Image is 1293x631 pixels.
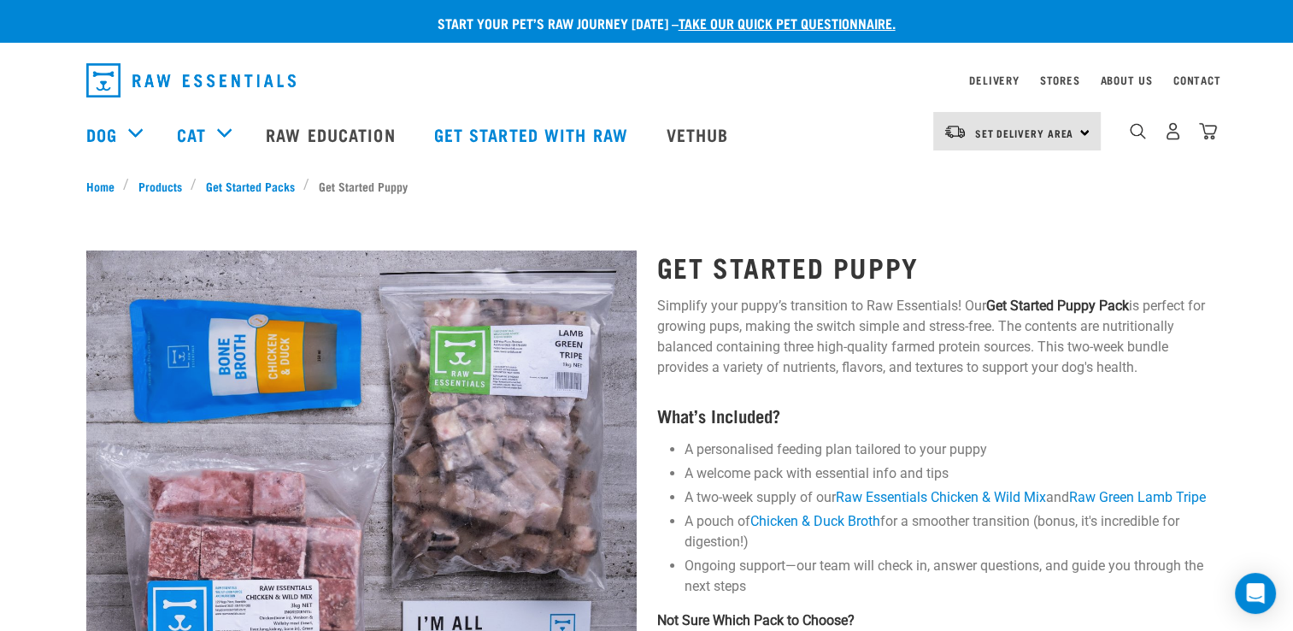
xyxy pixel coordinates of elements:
[249,100,416,168] a: Raw Education
[986,298,1129,314] strong: Get Started Puppy Pack
[657,612,855,628] strong: Not Sure Which Pack to Choose?
[1130,123,1146,139] img: home-icon-1@2x.png
[685,463,1208,484] li: A welcome pack with essential info and tips
[177,121,206,147] a: Cat
[657,296,1208,378] p: Simplify your puppy’s transition to Raw Essentials! Our is perfect for growing pups, making the s...
[1199,122,1217,140] img: home-icon@2x.png
[657,410,780,420] strong: What’s Included?
[73,56,1221,104] nav: dropdown navigation
[417,100,649,168] a: Get started with Raw
[975,130,1074,136] span: Set Delivery Area
[86,177,124,195] a: Home
[1040,77,1080,83] a: Stores
[1235,573,1276,614] div: Open Intercom Messenger
[969,77,1019,83] a: Delivery
[836,489,1046,505] a: Raw Essentials Chicken & Wild Mix
[86,177,1208,195] nav: breadcrumbs
[1164,122,1182,140] img: user.png
[679,19,896,27] a: take our quick pet questionnaire.
[685,439,1208,460] li: A personalised feeding plan tailored to your puppy
[685,511,1208,552] li: A pouch of for a smoother transition (bonus, it's incredible for digestion!)
[750,513,880,529] a: Chicken & Duck Broth
[129,177,191,195] a: Products
[1100,77,1152,83] a: About Us
[197,177,303,195] a: Get Started Packs
[685,487,1208,508] li: A two-week supply of our and
[649,100,750,168] a: Vethub
[86,121,117,147] a: Dog
[1173,77,1221,83] a: Contact
[943,124,967,139] img: van-moving.png
[685,556,1208,597] li: Ongoing support—our team will check in, answer questions, and guide you through the next steps
[657,251,1208,282] h1: Get Started Puppy
[1069,489,1206,505] a: Raw Green Lamb Tripe
[86,63,296,97] img: Raw Essentials Logo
